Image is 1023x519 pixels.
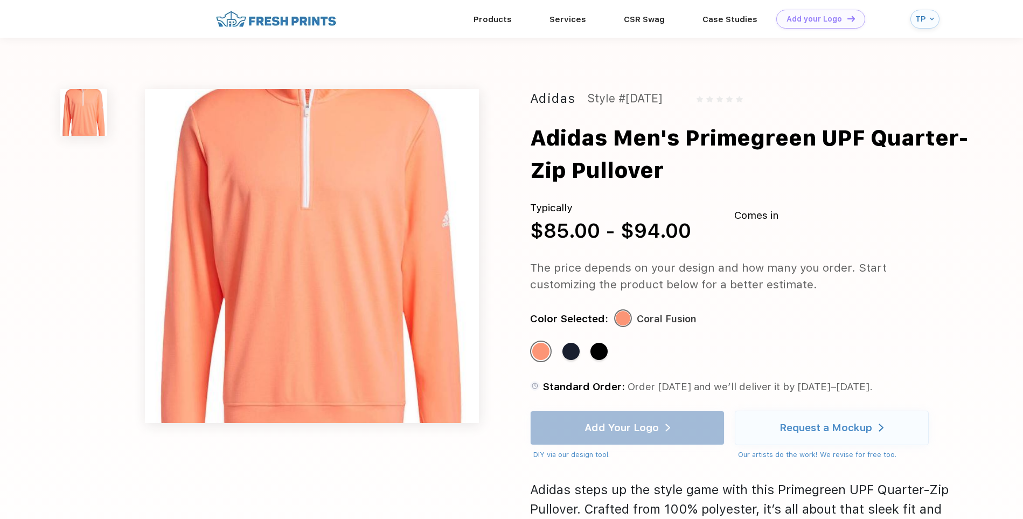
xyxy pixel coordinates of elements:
span: Order [DATE] and we’ll deliver it by [DATE]–[DATE]. [628,380,873,393]
img: gray_star.svg [716,96,723,102]
img: DT [847,16,855,22]
div: TP [915,15,927,24]
div: Request a Mockup [780,423,872,433]
img: func=resize&h=640 [145,89,479,423]
div: Typically [530,200,691,216]
div: Style #[DATE] [587,89,663,108]
div: DIY via our design tool. [533,449,725,460]
div: Our artists do the work! We revise for free too. [738,449,929,460]
a: Products [474,15,512,24]
img: gray_star.svg [706,96,713,102]
div: Adidas Men's Primegreen UPF Quarter-Zip Pullover [530,122,991,186]
div: Color Selected: [530,310,608,327]
img: gray_star.svg [697,96,703,102]
div: Coral Fusion [532,343,549,360]
div: The price depends on your design and how many you order. Start customizing the product below for ... [530,259,950,293]
span: Standard Order: [542,380,625,393]
img: white arrow [879,424,883,432]
img: func=resize&h=100 [60,89,107,136]
div: Add your Logo [787,15,842,24]
img: gray_star.svg [736,96,742,102]
img: arrow_down_blue.svg [930,17,934,21]
div: Adidas [530,89,576,108]
a: CSR Swag [624,15,665,24]
img: gray_star.svg [726,96,733,102]
img: standard order [530,381,540,391]
div: Collegiate Navy [562,343,580,360]
div: Coral Fusion [637,310,697,327]
div: Black [590,343,608,360]
img: fo%20logo%202.webp [213,10,339,29]
div: Comes in [734,200,778,231]
a: Services [549,15,586,24]
div: $85.00 - $94.00 [530,216,691,246]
